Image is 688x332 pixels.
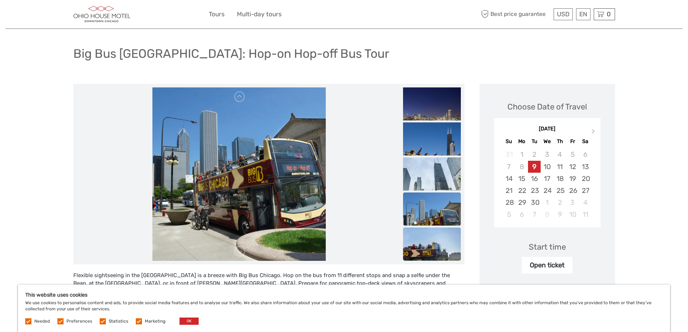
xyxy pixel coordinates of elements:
div: Not available Wednesday, September 3rd, 2025 [541,148,553,160]
div: Choose Monday, September 29th, 2025 [515,197,528,208]
img: 68e0830600ac4429a2fbb3917f9da8d9.jpg [403,228,461,285]
div: Choose Sunday, October 5th, 2025 [503,208,515,220]
div: month 2025-09 [496,148,598,220]
img: 2ff545a7ae7242b3b319563b0de047e9.jpg [403,158,461,215]
div: Not available Friday, September 5th, 2025 [566,148,579,160]
img: 0c04217c832b478c85b91bf4639d2ad8.jpg [403,87,461,145]
div: Su [503,137,515,146]
div: Choose Sunday, September 21st, 2025 [503,185,515,197]
span: 0 [606,10,612,18]
div: Flexible sightseeing in the [GEOGRAPHIC_DATA] is a breeze with Big Bus Chicago. Hop on the bus fr... [73,272,464,303]
div: Not available Tuesday, September 2nd, 2025 [528,148,541,160]
label: Needed [34,318,50,324]
div: Select Tour Version [513,283,582,294]
div: Not available Monday, September 1st, 2025 [515,148,528,160]
div: We [541,137,553,146]
div: Mo [515,137,528,146]
div: Choose Tuesday, September 30th, 2025 [528,197,541,208]
div: Choose Tuesday, September 9th, 2025 [528,161,541,173]
div: Choose Saturday, September 20th, 2025 [579,173,592,185]
div: Choose Saturday, September 13th, 2025 [579,161,592,173]
div: Choose Monday, September 22nd, 2025 [515,185,528,197]
div: Fr [566,137,579,146]
h5: This website uses cookies [25,292,663,298]
img: d5f35919803d4a08a59b6cf88b986d8e.jpg [403,193,461,250]
label: Preferences [66,318,92,324]
div: Not available Wednesday, October 8th, 2025 [541,208,553,220]
div: Choose Thursday, September 11th, 2025 [554,161,566,173]
div: Choose Friday, October 10th, 2025 [566,208,579,220]
button: Open LiveChat chat widget [83,11,92,20]
div: Choose Monday, October 6th, 2025 [515,208,528,220]
div: [DATE] [494,125,601,133]
div: Choose Sunday, September 14th, 2025 [503,173,515,185]
div: Tu [528,137,541,146]
div: Not available Sunday, September 7th, 2025 [503,161,515,173]
div: Choose Sunday, September 28th, 2025 [503,197,515,208]
div: Choose Thursday, September 18th, 2025 [554,173,566,185]
div: Choose Wednesday, September 17th, 2025 [541,173,553,185]
span: USD [557,10,570,18]
div: Choose Friday, October 3rd, 2025 [566,197,579,208]
span: Best price guarantee [480,8,552,20]
p: We're away right now. Please check back later! [10,13,82,18]
div: Sa [579,137,592,146]
div: Choose Friday, September 12th, 2025 [566,161,579,173]
div: Choose Tuesday, September 23rd, 2025 [528,185,541,197]
button: Next Month [588,127,600,139]
div: Choose Monday, September 15th, 2025 [515,173,528,185]
label: Statistics [109,318,128,324]
div: Th [554,137,566,146]
div: Start time [529,241,566,253]
div: Choose Saturday, October 4th, 2025 [579,197,592,208]
div: Choose Friday, September 26th, 2025 [566,185,579,197]
h1: Big Bus [GEOGRAPHIC_DATA]: Hop-on Hop-off Bus Tour [73,46,389,61]
div: Choose Friday, September 19th, 2025 [566,173,579,185]
div: Not available Saturday, September 6th, 2025 [579,148,592,160]
div: Choose Thursday, October 9th, 2025 [554,208,566,220]
div: Not available Sunday, August 31st, 2025 [503,148,515,160]
div: Choose Saturday, October 11th, 2025 [579,208,592,220]
img: d5f35919803d4a08a59b6cf88b986d8e_main_slider.jpg [152,87,326,261]
div: Choose Date of Travel [507,101,587,112]
div: Not available Thursday, September 4th, 2025 [554,148,566,160]
a: Multi-day tours [237,9,282,20]
div: Choose Saturday, September 27th, 2025 [579,185,592,197]
div: Not available Monday, September 8th, 2025 [515,161,528,173]
div: Choose Wednesday, October 1st, 2025 [541,197,553,208]
div: Choose Thursday, September 25th, 2025 [554,185,566,197]
button: OK [179,318,199,325]
img: f9e69a8e70b24487b5fc8094dc08932a.jpg [403,122,461,180]
div: Choose Thursday, October 2nd, 2025 [554,197,566,208]
div: Choose Wednesday, September 10th, 2025 [541,161,553,173]
div: Open ticket [522,257,572,273]
label: Marketing [145,318,165,324]
img: 3101-5f173314-3881-44ff-8cd4-7e9676bc0d33_logo_small.jpg [73,5,130,23]
div: We use cookies to personalise content and ads, to provide social media features and to analyse ou... [18,285,670,332]
div: Choose Tuesday, September 16th, 2025 [528,173,541,185]
div: EN [576,8,590,20]
div: Choose Wednesday, September 24th, 2025 [541,185,553,197]
a: Tours [209,9,225,20]
div: Choose Tuesday, October 7th, 2025 [528,208,541,220]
